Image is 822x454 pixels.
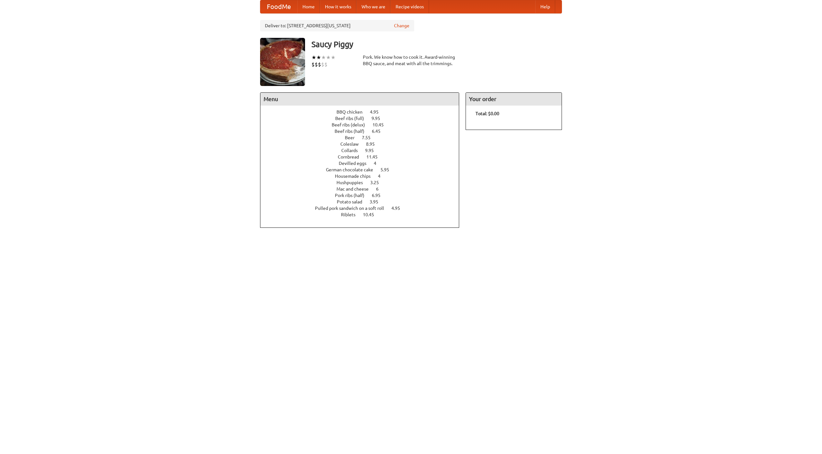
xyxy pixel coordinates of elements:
span: Pork ribs (half) [335,193,371,198]
span: 10.45 [372,122,390,127]
span: 3.25 [370,180,385,185]
span: 4 [378,174,387,179]
a: Home [297,0,320,13]
a: Potato salad 3.95 [337,199,390,204]
li: $ [324,61,328,68]
span: 4.95 [370,109,385,115]
span: Riblets [341,212,362,217]
span: Mac and cheese [337,186,375,192]
b: Total: $0.00 [476,111,499,116]
span: 3.95 [370,199,385,204]
span: 6.45 [372,129,387,134]
a: Beef ribs (half) 6.45 [335,129,392,134]
a: Collards 9.95 [341,148,386,153]
li: ★ [326,54,331,61]
div: Deliver to: [STREET_ADDRESS][US_STATE] [260,20,414,31]
span: 11.45 [366,154,384,159]
li: ★ [321,54,326,61]
img: angular.jpg [260,38,305,86]
span: 9.95 [372,116,387,121]
a: Recipe videos [390,0,429,13]
a: FoodMe [260,0,297,13]
li: $ [315,61,318,68]
span: Collards [341,148,364,153]
a: BBQ chicken 4.95 [337,109,390,115]
span: 6 [376,186,385,192]
span: Beef ribs (full) [335,116,371,121]
span: 4 [374,161,383,166]
div: Pork. We know how to cook it. Award-winning BBQ sauce, and meat with all the trimmings. [363,54,459,67]
li: $ [311,61,315,68]
a: Pork ribs (half) 6.95 [335,193,392,198]
span: 7.55 [362,135,377,140]
a: Cornbread 11.45 [338,154,389,159]
span: Pulled pork sandwich on a soft roll [315,206,390,211]
h3: Saucy Piggy [311,38,562,51]
span: Coleslaw [340,141,365,147]
a: Riblets 10.45 [341,212,386,217]
li: $ [321,61,324,68]
span: 10.45 [363,212,380,217]
span: 8.95 [366,141,381,147]
span: Beef ribs (half) [335,129,371,134]
span: Cornbread [338,154,365,159]
a: Who we are [356,0,390,13]
a: Beef ribs (delux) 10.45 [332,122,396,127]
li: ★ [311,54,316,61]
a: Change [394,22,409,29]
li: ★ [331,54,336,61]
h4: Menu [260,93,459,106]
span: Potato salad [337,199,369,204]
li: $ [318,61,321,68]
a: Beef ribs (full) 9.95 [335,116,392,121]
a: Beer 7.55 [345,135,382,140]
a: Devilled eggs 4 [339,161,388,166]
a: How it works [320,0,356,13]
span: 9.95 [365,148,380,153]
h4: Your order [466,93,562,106]
a: Housemade chips 4 [335,174,392,179]
span: Housemade chips [335,174,377,179]
span: Beef ribs (delux) [332,122,372,127]
a: Help [535,0,555,13]
a: Pulled pork sandwich on a soft roll 4.95 [315,206,412,211]
a: Hushpuppies 3.25 [337,180,391,185]
li: ★ [316,54,321,61]
a: Coleslaw 8.95 [340,141,387,147]
span: Devilled eggs [339,161,373,166]
span: 5.95 [380,167,396,172]
a: German chocolate cake 5.95 [326,167,401,172]
span: BBQ chicken [337,109,369,115]
span: Beer [345,135,361,140]
span: Hushpuppies [337,180,369,185]
span: 6.95 [372,193,387,198]
span: 4.95 [391,206,407,211]
span: German chocolate cake [326,167,380,172]
a: Mac and cheese 6 [337,186,390,192]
